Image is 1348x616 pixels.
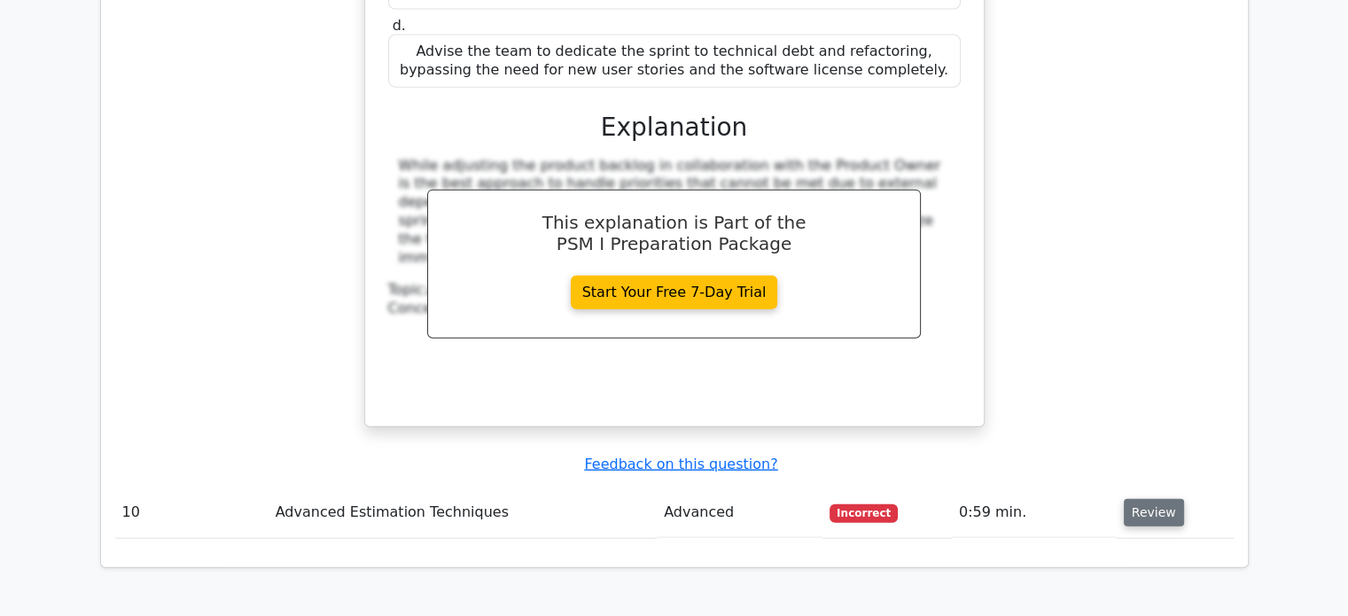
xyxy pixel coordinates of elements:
[388,281,961,300] div: Topic:
[584,456,777,472] a: Feedback on this question?
[830,504,898,522] span: Incorrect
[657,487,822,538] td: Advanced
[399,113,950,143] h3: Explanation
[388,35,961,88] div: Advise the team to dedicate the sprint to technical debt and refactoring, bypassing the need for ...
[399,157,950,268] div: While adjusting the product backlog in collaboration with the Product Owner is the best approach ...
[393,17,406,34] span: d.
[952,487,1117,538] td: 0:59 min.
[269,487,657,538] td: Advanced Estimation Techniques
[1124,499,1184,526] button: Review
[115,487,269,538] td: 10
[388,300,961,318] div: Concept:
[571,276,778,309] a: Start Your Free 7-Day Trial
